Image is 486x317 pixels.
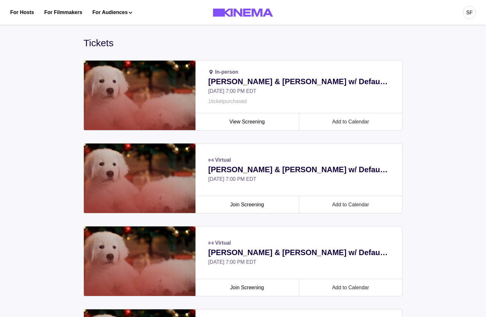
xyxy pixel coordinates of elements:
div: Tickets [84,36,402,50]
p: [DATE] 7:00 PM EDT [208,175,389,183]
div: Add to Calendar [299,196,402,213]
p: In-person [215,68,239,76]
p: Virtual [215,156,231,164]
a: [PERSON_NAME] & [PERSON_NAME] w/ Default Rate Cards. Wow! [208,76,389,87]
a: View Screening [201,113,294,130]
p: [DATE] 7:00 PM EDT [208,258,389,266]
a: [PERSON_NAME] & [PERSON_NAME] w/ Default Rate Cards. Wow! [208,247,389,258]
a: For Filmmakers [44,9,82,16]
p: 1 ticket purchased [208,98,389,105]
a: [PERSON_NAME] & [PERSON_NAME] w/ Default Rate Cards. Wow! [208,164,389,175]
p: Virtual [215,239,231,247]
div: Add to Calendar [299,279,402,296]
p: [DATE] 7:00 PM EDT [208,87,389,95]
div: Add to Calendar [299,113,402,130]
a: For Hosts [10,9,34,16]
a: Join Screening [201,196,294,213]
button: For Audiences [92,9,132,16]
a: Join Screening [201,279,294,296]
div: SF [466,9,473,17]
